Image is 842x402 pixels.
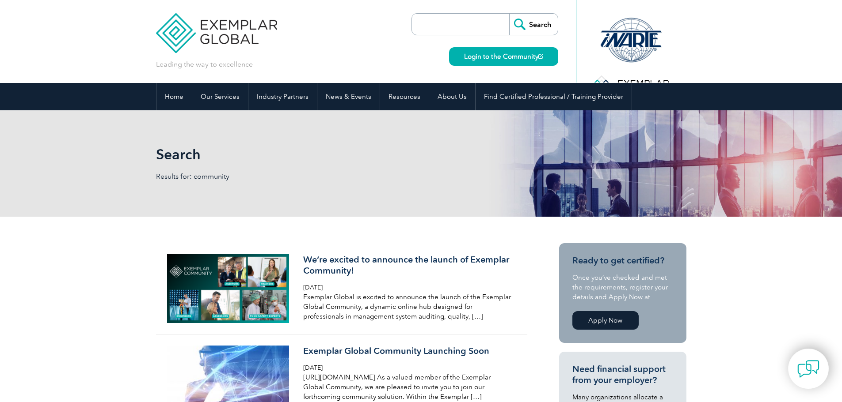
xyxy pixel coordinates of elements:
a: Home [156,83,192,110]
a: Apply Now [572,311,639,330]
h3: Ready to get certified? [572,255,673,266]
img: EG-Community-video-2-300x169.png [167,254,290,323]
span: [DATE] [303,284,323,291]
a: About Us [429,83,475,110]
p: Exemplar Global is excited to announce the launch of the Exemplar Global Community, a dynamic onl... [303,292,513,321]
a: Resources [380,83,429,110]
img: open_square.png [538,54,543,59]
h1: Search [156,146,495,163]
p: Once you’ve checked and met the requirements, register your details and Apply Now at [572,273,673,302]
a: Login to the Community [449,47,558,66]
a: Our Services [192,83,248,110]
h3: Exemplar Global Community Launching Soon [303,346,513,357]
p: Results for: community [156,172,421,181]
h3: Need financial support from your employer? [572,364,673,386]
img: contact-chat.png [797,358,819,380]
p: Leading the way to excellence [156,60,253,69]
a: Find Certified Professional / Training Provider [476,83,632,110]
a: Industry Partners [248,83,317,110]
a: News & Events [317,83,380,110]
p: [URL][DOMAIN_NAME] As a valued member of the Exemplar Global Community, we are pleased to invite ... [303,372,513,402]
span: [DATE] [303,364,323,372]
h3: We’re excited to announce the launch of Exemplar Community! [303,254,513,276]
input: Search [509,14,558,35]
a: We’re excited to announce the launch of Exemplar Community! [DATE] Exemplar Global is excited to ... [156,243,527,334]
